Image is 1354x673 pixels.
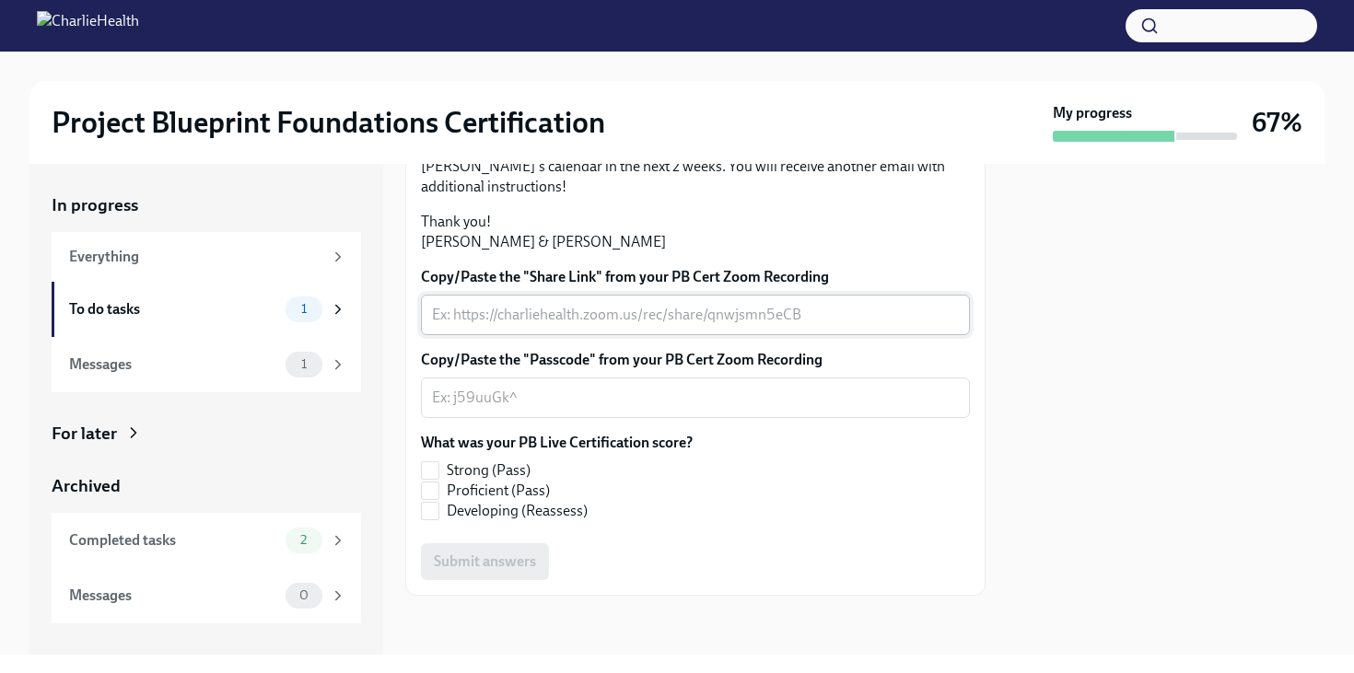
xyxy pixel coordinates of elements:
[37,11,139,41] img: CharlieHealth
[52,513,361,568] a: Completed tasks2
[69,354,278,375] div: Messages
[52,422,361,446] a: For later
[52,422,117,446] div: For later
[447,481,550,501] span: Proficient (Pass)
[447,501,588,521] span: Developing (Reassess)
[1252,106,1302,139] h3: 67%
[69,247,322,267] div: Everything
[421,267,970,287] label: Copy/Paste the "Share Link" from your PB Cert Zoom Recording
[52,568,361,623] a: Messages0
[52,193,361,217] a: In progress
[52,282,361,337] a: To do tasks1
[1053,103,1132,123] strong: My progress
[52,474,361,498] a: Archived
[421,350,970,370] label: Copy/Paste the "Passcode" from your PB Cert Zoom Recording
[69,299,278,319] div: To do tasks
[290,357,318,371] span: 1
[447,460,531,481] span: Strong (Pass)
[290,302,318,316] span: 1
[52,232,361,282] a: Everything
[52,104,605,141] h2: Project Blueprint Foundations Certification
[52,337,361,392] a: Messages1
[69,586,278,606] div: Messages
[421,212,970,252] p: Thank you! [PERSON_NAME] & [PERSON_NAME]
[421,433,693,453] label: What was your PB Live Certification score?
[289,533,318,547] span: 2
[288,588,320,602] span: 0
[69,530,278,551] div: Completed tasks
